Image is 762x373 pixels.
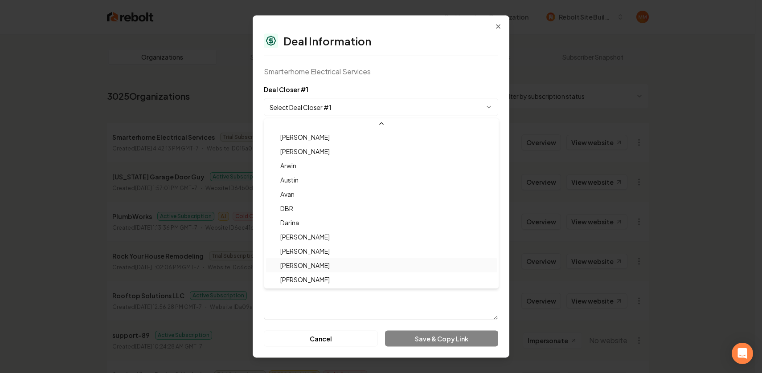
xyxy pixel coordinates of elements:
span: Arwin [280,162,296,170]
span: DBR [280,204,293,212]
span: Austin [280,176,299,184]
span: [PERSON_NAME] [280,261,330,269]
span: [PERSON_NAME] [280,247,330,255]
span: [PERSON_NAME] [280,233,330,241]
span: [PERSON_NAME] [280,147,330,155]
span: Avan [280,190,295,198]
span: Darina [280,219,299,227]
span: [PERSON_NAME] [280,133,330,141]
span: [PERSON_NAME] [280,276,330,284]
